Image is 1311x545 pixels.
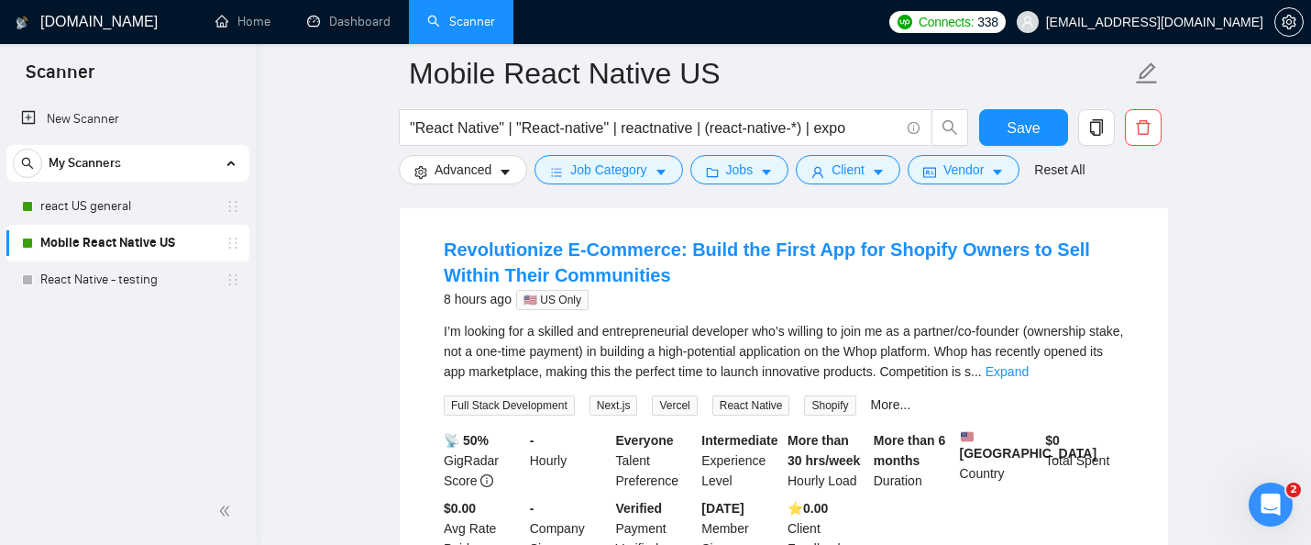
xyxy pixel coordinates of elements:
span: holder [226,236,240,250]
button: Save [979,109,1068,146]
span: user [811,165,824,179]
a: More... [871,397,911,412]
span: bars [550,165,563,179]
span: Next.js [589,395,638,416]
button: barsJob Categorycaret-down [534,155,682,184]
span: holder [226,272,240,287]
span: copy [1079,119,1114,136]
a: react US general [40,188,215,225]
div: Talent Preference [612,430,699,491]
span: 338 [977,12,997,32]
b: - [530,501,534,516]
span: React Native [712,395,790,416]
b: [GEOGRAPHIC_DATA] [960,430,1097,461]
span: search [932,119,967,136]
span: caret-down [655,165,667,179]
a: Reset All [1034,160,1085,180]
div: Total Spent [1041,430,1128,491]
span: edit [1135,61,1159,85]
b: Intermediate [701,433,777,448]
span: Client [832,160,865,180]
div: Hourly Load [784,430,870,491]
div: 8 hours ago [444,288,1124,310]
span: user [1021,16,1034,28]
b: ⭐️ 0.00 [788,501,828,516]
span: caret-down [872,165,885,179]
a: Mobile React Native US [40,225,215,261]
a: React Native - testing [40,261,215,298]
b: More than 30 hrs/week [788,433,860,468]
span: search [14,157,41,170]
a: homeHome [215,14,270,29]
img: upwork-logo.png [898,15,912,29]
span: 🇺🇸 US Only [516,290,589,310]
span: info-circle [908,122,920,134]
span: Job Category [570,160,646,180]
button: setting [1274,7,1304,37]
span: Vercel [652,395,697,416]
span: caret-down [760,165,773,179]
div: GigRadar Score [440,430,526,491]
span: double-left [218,502,237,520]
span: idcard [923,165,936,179]
button: userClientcaret-down [796,155,900,184]
b: Everyone [616,433,674,448]
button: delete [1125,109,1162,146]
span: Advanced [435,160,491,180]
span: delete [1126,119,1161,136]
div: Hourly [526,430,612,491]
span: 2 [1286,483,1301,497]
span: Full Stack Development [444,395,575,416]
button: copy [1078,109,1115,146]
span: Shopify [804,395,855,416]
div: Experience Level [698,430,784,491]
img: logo [16,8,28,38]
span: Jobs [726,160,754,180]
div: I’m looking for a skilled and entrepreneurial developer who’s willing to join me as a partner/co-... [444,321,1124,382]
b: - [530,433,534,448]
span: folder [706,165,719,179]
a: Revolutionize E-Commerce: Build the First App for Shopify Owners to Sell Within Their Communities [444,239,1090,285]
b: 📡 50% [444,433,489,448]
span: Vendor [943,160,984,180]
a: New Scanner [21,101,235,138]
button: folderJobscaret-down [690,155,789,184]
button: search [931,109,968,146]
img: 🇺🇸 [961,430,974,443]
iframe: Intercom live chat [1249,483,1293,527]
a: Expand [986,364,1029,379]
span: Connects: [919,12,974,32]
a: searchScanner [427,14,495,29]
span: My Scanners [49,145,121,182]
span: caret-down [991,165,1004,179]
a: setting [1274,15,1304,29]
span: Save [1007,117,1040,139]
input: Search Freelance Jobs... [410,117,899,139]
li: New Scanner [6,101,249,138]
b: Verified [616,501,663,516]
b: [DATE] [701,501,744,516]
span: info-circle [480,474,493,487]
a: dashboardDashboard [307,14,391,29]
span: Scanner [11,59,109,97]
button: search [13,149,42,178]
button: settingAdvancedcaret-down [399,155,527,184]
span: setting [414,165,427,179]
b: More than 6 months [874,433,946,468]
b: $ 0 [1045,433,1060,448]
div: Duration [870,430,956,491]
span: holder [226,199,240,214]
span: setting [1275,15,1303,29]
button: idcardVendorcaret-down [908,155,1019,184]
b: $0.00 [444,501,476,516]
input: Scanner name... [409,50,1131,96]
div: Country [956,430,1042,491]
span: caret-down [499,165,512,179]
li: My Scanners [6,145,249,298]
span: ... [971,364,982,379]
